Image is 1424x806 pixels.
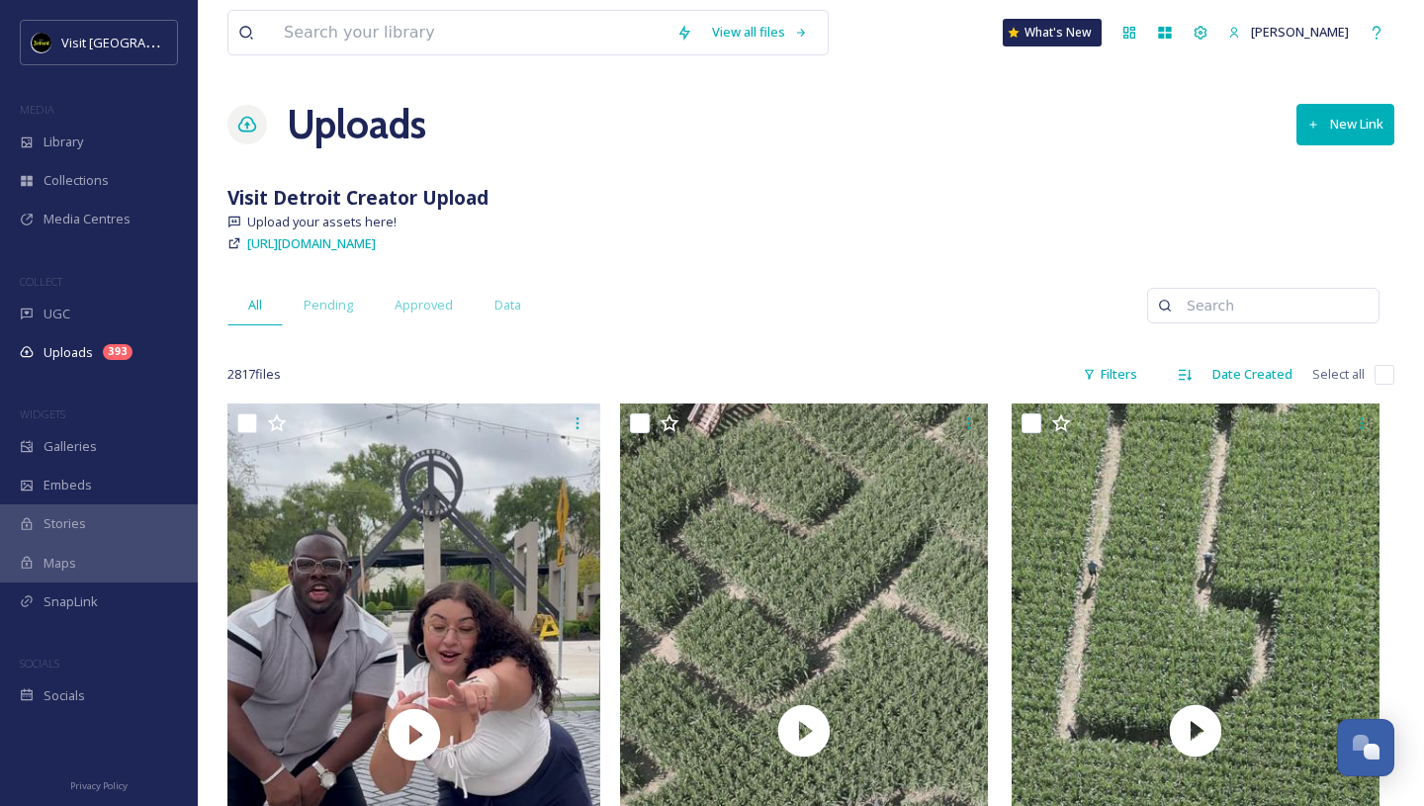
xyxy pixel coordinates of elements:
[44,592,98,611] span: SnapLink
[44,343,93,362] span: Uploads
[70,772,128,796] a: Privacy Policy
[247,213,397,231] span: Upload your assets here!
[103,344,133,360] div: 393
[44,133,83,151] span: Library
[44,476,92,494] span: Embeds
[247,231,376,255] a: [URL][DOMAIN_NAME]
[1337,719,1394,776] button: Open Chat
[248,296,262,314] span: All
[1177,286,1369,325] input: Search
[20,274,62,289] span: COLLECT
[44,305,70,323] span: UGC
[395,296,453,314] span: Approved
[20,102,54,117] span: MEDIA
[44,437,97,456] span: Galleries
[44,171,109,190] span: Collections
[20,406,65,421] span: WIDGETS
[227,184,489,211] strong: Visit Detroit Creator Upload
[61,33,215,51] span: Visit [GEOGRAPHIC_DATA]
[494,296,521,314] span: Data
[1202,355,1302,394] div: Date Created
[32,33,51,52] img: VISIT%20DETROIT%20LOGO%20-%20BLACK%20BACKGROUND.png
[287,95,426,154] a: Uploads
[227,365,281,384] span: 2817 file s
[1296,104,1394,144] button: New Link
[247,234,376,252] span: [URL][DOMAIN_NAME]
[274,11,667,54] input: Search your library
[1218,13,1359,51] a: [PERSON_NAME]
[304,296,353,314] span: Pending
[44,686,85,705] span: Socials
[1312,365,1365,384] span: Select all
[1251,23,1349,41] span: [PERSON_NAME]
[44,514,86,533] span: Stories
[1003,19,1102,46] a: What's New
[44,210,131,228] span: Media Centres
[70,779,128,792] span: Privacy Policy
[1073,355,1147,394] div: Filters
[702,13,818,51] a: View all files
[20,656,59,671] span: SOCIALS
[44,554,76,573] span: Maps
